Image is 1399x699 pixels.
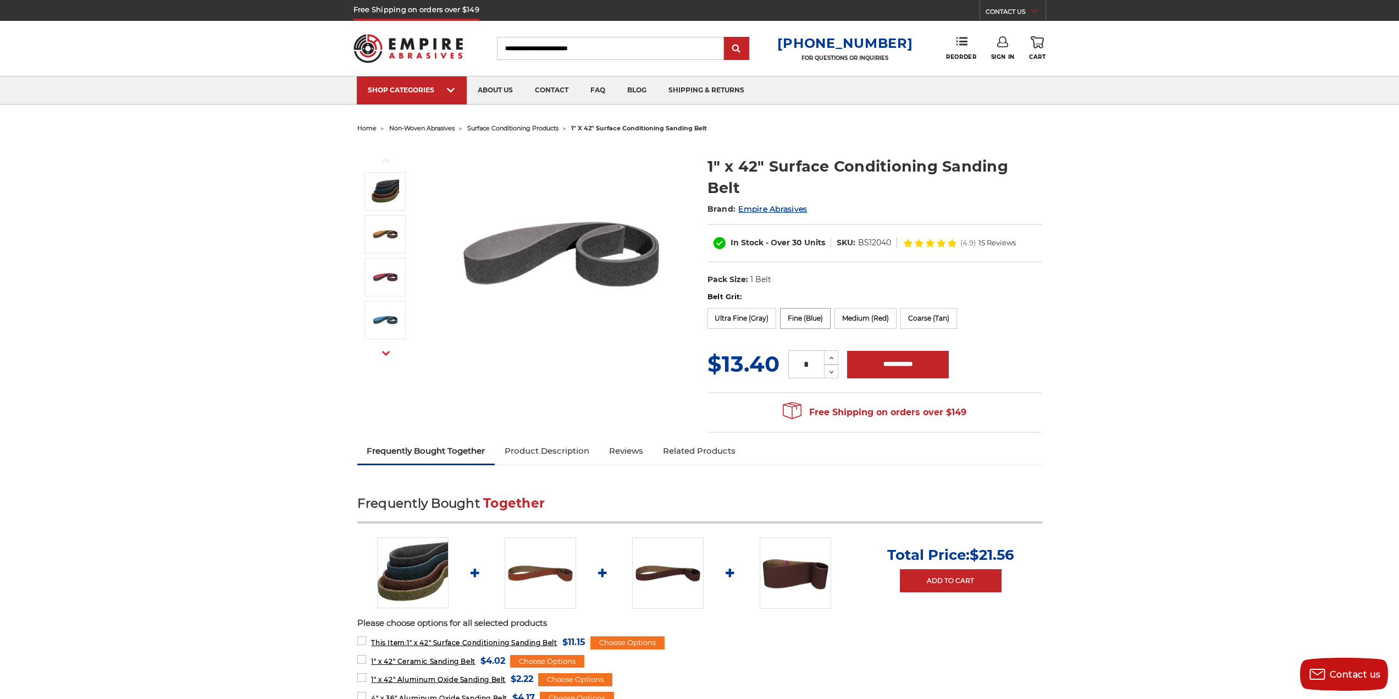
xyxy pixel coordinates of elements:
[777,54,913,62] p: FOR QUESTIONS OR INQUIRIES
[1029,36,1046,60] a: Cart
[946,53,976,60] span: Reorder
[1300,658,1388,691] button: Contact us
[707,156,1042,199] h1: 1" x 42" Surface Conditioning Sanding Belt
[777,35,913,51] a: [PHONE_NUMBER]
[590,636,665,650] div: Choose Options
[783,401,966,423] span: Free Shipping on orders over $149
[858,237,891,249] dd: BS12040
[960,239,976,246] span: (4.9)
[495,439,599,463] a: Product Description
[750,274,771,285] dd: 1 Belt
[653,439,745,463] a: Related Products
[372,178,399,205] img: 1"x42" Surface Conditioning Sanding Belts
[731,238,764,247] span: In Stock
[467,76,524,104] a: about us
[371,657,475,665] span: 1" x 42" Ceramic Sanding Belt
[372,263,399,291] img: 1"x42" Medium Surface Conditioning Belt
[538,673,612,686] div: Choose Options
[571,124,707,132] span: 1" x 42" surface conditioning sanding belt
[707,274,748,285] dt: Pack Size:
[1029,53,1046,60] span: Cart
[946,36,976,60] a: Reorder
[480,653,505,668] span: $4.02
[804,238,825,247] span: Units
[357,439,495,463] a: Frequently Bought Together
[357,617,1042,630] p: Please choose options for all selected products
[792,238,802,247] span: 30
[599,439,653,463] a: Reviews
[368,86,456,94] div: SHOP CATEGORIES
[371,639,407,647] strong: This Item:
[373,148,399,172] button: Previous
[451,144,671,364] img: 1"x42" Surface Conditioning Sanding Belts
[373,342,399,365] button: Next
[978,239,1016,246] span: 15 Reviews
[1330,669,1381,680] span: Contact us
[353,27,463,70] img: Empire Abrasives
[887,546,1014,564] p: Total Price:
[483,496,545,511] span: Together
[766,238,790,247] span: - Over
[562,635,585,650] span: $11.15
[377,537,449,609] img: 1"x42" Surface Conditioning Sanding Belts
[372,306,399,334] img: 1"x42" Fine Surface Conditioning Belt
[970,546,1014,564] span: $21.56
[707,291,1042,302] label: Belt Grit:
[371,639,557,647] span: 1" x 42" Surface Conditioning Sanding Belt
[738,204,807,214] a: Empire Abrasives
[357,496,480,511] span: Frequently Bought
[467,124,559,132] a: surface conditioning products
[389,124,455,132] a: non-woven abrasives
[707,204,736,214] span: Brand:
[357,124,377,132] a: home
[986,5,1046,21] a: CONTACT US
[707,350,779,377] span: $13.40
[372,221,399,248] img: 1"x42" Coarse Surface Conditioning Belt
[510,655,584,668] div: Choose Options
[900,569,1002,592] a: Add to Cart
[837,237,855,249] dt: SKU:
[991,53,1015,60] span: Sign In
[579,76,616,104] a: faq
[657,76,755,104] a: shipping & returns
[371,675,506,684] span: 1" x 42" Aluminum Oxide Sanding Belt
[616,76,657,104] a: blog
[726,38,748,60] input: Submit
[511,672,533,686] span: $2.22
[524,76,579,104] a: contact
